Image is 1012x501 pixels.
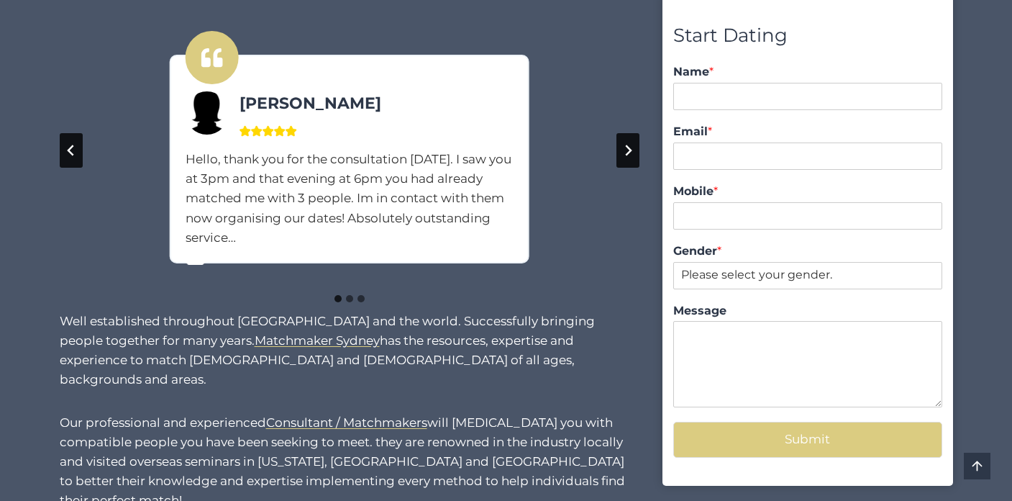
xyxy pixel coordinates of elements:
[346,295,353,302] button: Go to slide 2
[186,150,514,248] blockquote: Hello, thank you for the consultation [DATE]. I saw you at 3pm and that evening at 6pm you had al...
[60,292,640,304] ul: Select a slide to show
[673,202,942,230] input: Mobile
[673,422,942,457] button: Submit
[186,123,514,143] div: 5 out of 5 stars
[60,133,83,168] button: Go to last slide
[673,184,942,199] label: Mobile
[84,15,614,265] li: 1 of 3
[60,312,640,390] p: Well established throughout [GEOGRAPHIC_DATA] and the world. Successfully bringing people togethe...
[673,65,942,80] label: Name
[616,133,639,168] button: Next slide
[186,91,514,115] h4: [PERSON_NAME]
[186,91,229,135] img: femaleProfile-150x150.jpg
[673,21,942,51] div: Start Dating
[673,304,942,319] label: Message
[964,453,990,479] a: Scroll to top
[334,295,342,302] button: Go to slide 1
[673,125,942,140] label: Email
[673,244,942,259] label: Gender
[357,295,365,302] button: Go to slide 3
[266,415,427,430] a: Consultant / Matchmakers
[255,333,380,348] a: Matchmaker Sydney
